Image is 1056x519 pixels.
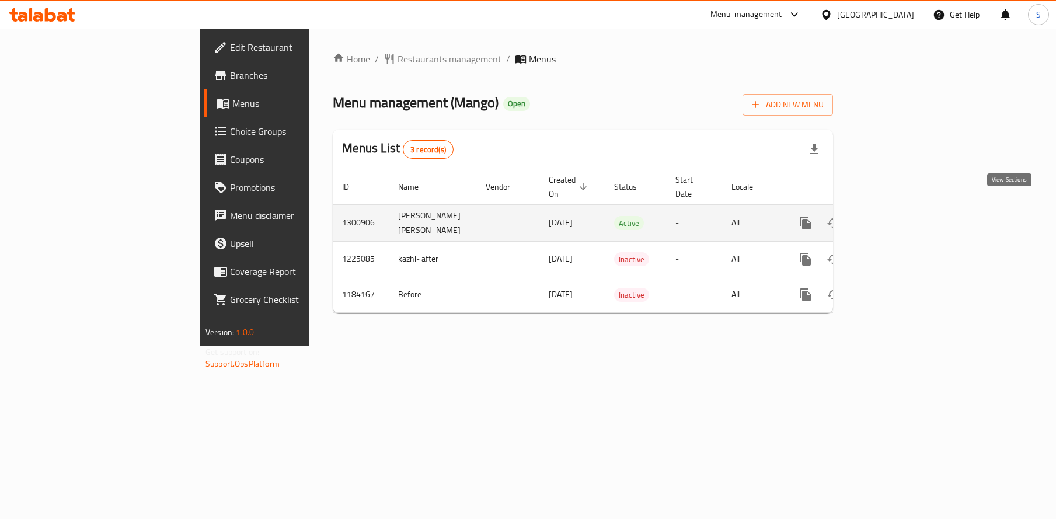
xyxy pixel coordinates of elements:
button: more [792,245,820,273]
td: All [722,204,782,241]
td: kazhi- after [389,241,476,277]
nav: breadcrumb [333,52,834,66]
button: Add New Menu [743,94,833,116]
span: Active [614,217,644,230]
span: Open [503,99,530,109]
span: Branches [230,68,367,82]
span: [DATE] [549,251,573,266]
td: [PERSON_NAME] [PERSON_NAME] [389,204,476,241]
button: Change Status [820,245,848,273]
span: Start Date [675,173,708,201]
span: Inactive [614,288,649,302]
span: Menu disclaimer [230,208,367,222]
span: Restaurants management [398,52,501,66]
a: Promotions [204,173,376,201]
a: Upsell [204,229,376,257]
div: Total records count [403,140,454,159]
div: [GEOGRAPHIC_DATA] [837,8,914,21]
span: Grocery Checklist [230,292,367,306]
span: Name [398,180,434,194]
span: Add New Menu [752,97,824,112]
div: Menu-management [710,8,782,22]
td: All [722,241,782,277]
span: 3 record(s) [403,144,453,155]
td: - [666,241,722,277]
span: S [1036,8,1041,21]
span: Vendor [486,180,525,194]
button: Change Status [820,281,848,309]
span: Version: [205,325,234,340]
span: Locale [731,180,768,194]
span: Choice Groups [230,124,367,138]
span: Promotions [230,180,367,194]
td: Before [389,277,476,312]
button: more [792,281,820,309]
h2: Menus List [342,140,454,159]
span: Inactive [614,253,649,266]
span: Edit Restaurant [230,40,367,54]
span: ID [342,180,364,194]
span: [DATE] [549,287,573,302]
button: Change Status [820,209,848,237]
div: Open [503,97,530,111]
span: Created On [549,173,591,201]
a: Menu disclaimer [204,201,376,229]
span: Menus [529,52,556,66]
span: Get support on: [205,344,259,360]
table: enhanced table [333,169,913,313]
span: 1.0.0 [236,325,254,340]
a: Restaurants management [384,52,501,66]
span: Upsell [230,236,367,250]
a: Edit Restaurant [204,33,376,61]
span: [DATE] [549,215,573,230]
span: Menus [232,96,367,110]
span: Coverage Report [230,264,367,278]
a: Choice Groups [204,117,376,145]
a: Menus [204,89,376,117]
td: - [666,204,722,241]
td: All [722,277,782,312]
div: Export file [800,135,828,163]
button: more [792,209,820,237]
a: Support.OpsPlatform [205,356,280,371]
a: Coupons [204,145,376,173]
a: Grocery Checklist [204,285,376,314]
div: Active [614,216,644,230]
li: / [375,52,379,66]
td: - [666,277,722,312]
span: Menu management ( Mango ) [333,89,499,116]
a: Coverage Report [204,257,376,285]
span: Coupons [230,152,367,166]
a: Branches [204,61,376,89]
th: Actions [782,169,913,205]
li: / [506,52,510,66]
div: Inactive [614,252,649,266]
span: Status [614,180,652,194]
